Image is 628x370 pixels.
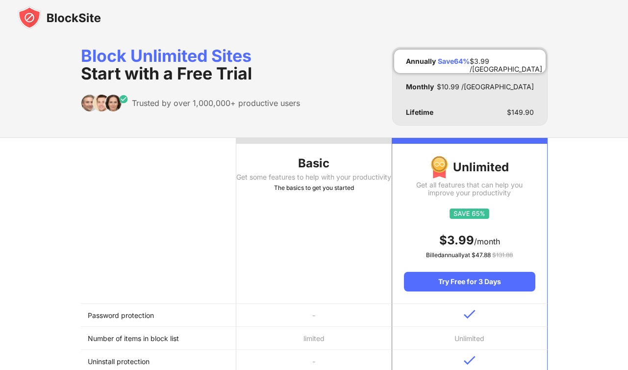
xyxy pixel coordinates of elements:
div: $ 10.99 /[GEOGRAPHIC_DATA] [437,83,534,91]
div: Annually [406,57,436,65]
div: Lifetime [406,108,433,116]
td: Unlimited [392,327,547,350]
img: trusted-by.svg [81,94,128,112]
div: $ 149.90 [507,108,534,116]
td: limited [236,327,392,350]
div: Unlimited [404,156,535,179]
div: Block Unlimited Sites [81,47,300,82]
td: - [236,304,392,327]
img: save65.svg [450,209,489,219]
img: v-blue.svg [464,310,476,319]
img: v-blue.svg [464,356,476,365]
td: Number of items in block list [81,327,236,350]
td: Password protection [81,304,236,327]
div: $ 3.99 /[GEOGRAPHIC_DATA] [470,57,542,65]
span: $ 131.88 [492,251,513,259]
span: $ 3.99 [439,233,474,247]
div: Save 64 % [438,57,470,65]
div: Basic [236,156,392,171]
div: Monthly [406,83,434,91]
div: /month [404,233,535,248]
img: img-premium-medal [430,156,448,179]
img: blocksite-icon-black.svg [18,6,101,29]
div: The basics to get you started [236,183,392,193]
div: Trusted by over 1,000,000+ productive users [132,98,300,108]
div: Get all features that can help you improve your productivity [404,181,535,197]
div: Try Free for 3 Days [404,272,535,291]
div: Get some features to help with your productivity [236,173,392,181]
div: Billed annually at $ 47.88 [404,250,535,260]
span: Start with a Free Trial [81,63,252,83]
